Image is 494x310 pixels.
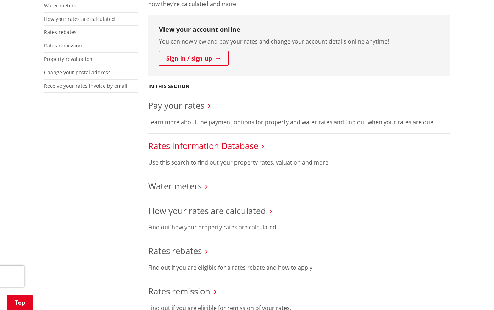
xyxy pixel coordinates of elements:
[44,2,76,9] a: Water meters
[159,37,440,46] p: You can now view and pay your rates and change your account details online anytime!
[44,82,127,89] a: Receive your rates invoice by email
[148,180,202,192] a: Water meters
[159,51,229,66] a: Sign-in / sign-up
[148,158,450,167] p: Use this search to find out your property rates, valuation and more.
[148,223,450,231] p: Find out how your property rates are calculated.
[148,84,189,90] h5: In this section
[461,280,487,306] iframe: Messenger Launcher
[148,205,266,217] a: How your rates are calculated
[159,26,440,34] h3: View your account online
[148,99,204,111] a: Pay your rates
[148,285,210,297] a: Rates remission
[148,263,450,272] p: Find out if you are eligible for a rates rebate and how to apply.
[148,118,450,126] p: Learn more about the payment options for property and water rates and find out when your rates ar...
[7,295,33,310] a: Top
[148,245,202,257] a: Rates rebates
[44,56,93,62] a: Property revaluation
[44,69,111,76] a: Change your postal address
[44,16,115,22] a: How your rates are calculated
[148,140,258,151] a: Rates Information Database
[44,29,77,35] a: Rates rebates
[44,42,82,49] a: Rates remission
